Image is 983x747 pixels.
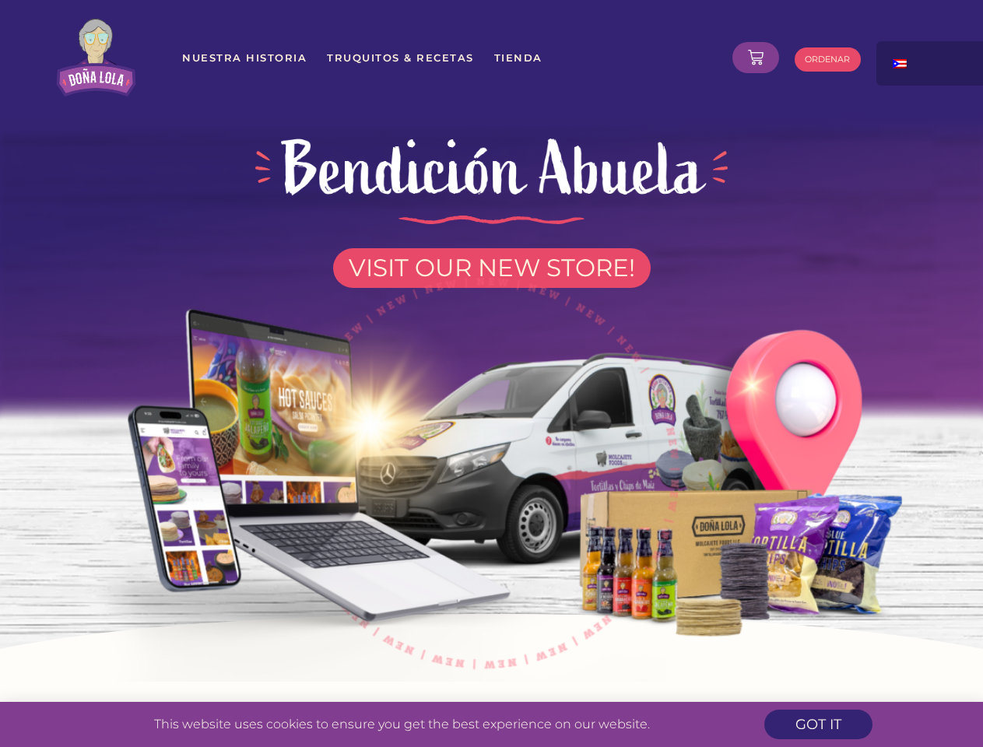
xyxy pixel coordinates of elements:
a: ORDENAR [795,47,861,72]
a: Truquitos & Recetas [326,44,475,72]
nav: Menu [181,44,721,72]
a: Tienda [493,44,543,72]
a: got it [764,710,872,739]
p: This website uses cookies to ensure you get the best experience on our website. [56,718,750,731]
a: Nuestra Historia [181,44,307,72]
img: divider [398,216,585,225]
img: Spanish [893,59,907,68]
span: got it [795,717,841,731]
span: ORDENAR [805,55,850,64]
